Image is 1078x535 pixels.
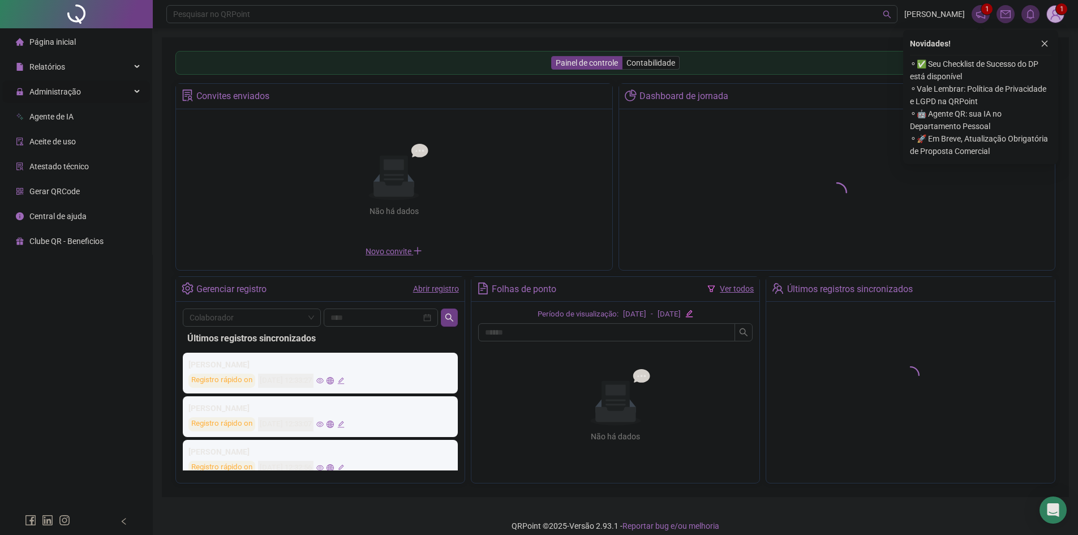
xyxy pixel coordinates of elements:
sup: 1 [981,3,993,15]
div: Não há dados [342,205,446,217]
div: [DATE] 12:32:56 [258,461,313,475]
span: plus [413,246,422,255]
div: Período de visualização: [538,309,619,320]
span: Versão [569,521,594,530]
span: notification [976,9,986,19]
span: qrcode [16,187,24,195]
div: Não há dados [564,430,668,443]
span: solution [16,162,24,170]
span: lock [16,88,24,96]
span: Novidades ! [910,37,951,50]
span: gift [16,237,24,245]
span: ⚬ 🚀 Em Breve, Atualização Obrigatória de Proposta Comercial [910,132,1051,157]
span: search [445,313,454,322]
span: ⚬ Vale Lembrar: Política de Privacidade e LGPD na QRPoint [910,83,1051,108]
span: search [883,10,891,19]
span: home [16,38,24,46]
img: 88641 [1047,6,1064,23]
div: [DATE] 12:33:27 [258,374,313,388]
span: file-text [477,283,489,294]
a: Abrir registro [413,284,459,293]
span: bell [1025,9,1036,19]
span: eye [316,464,324,472]
span: Central de ajuda [29,212,87,221]
span: solution [182,89,194,101]
span: team [772,283,784,294]
div: Últimos registros sincronizados [187,331,453,345]
span: global [327,464,334,472]
span: filter [707,285,715,293]
span: info-circle [16,212,24,220]
span: file [16,63,24,71]
div: - [651,309,653,320]
span: Novo convite [366,247,422,256]
div: [DATE] [623,309,646,320]
span: ⚬ ✅ Seu Checklist de Sucesso do DP está disponível [910,58,1051,83]
div: Registro rápido on [188,374,255,388]
div: Últimos registros sincronizados [787,280,913,299]
span: Contabilidade [626,58,675,67]
span: left [120,517,128,525]
span: close [1041,40,1049,48]
div: [PERSON_NAME] [188,446,452,458]
span: pie-chart [625,89,637,101]
span: Agente de IA [29,112,74,121]
div: Open Intercom Messenger [1040,497,1067,524]
span: setting [182,283,194,294]
span: [PERSON_NAME] [904,8,965,20]
span: mail [1000,9,1011,19]
span: loading [901,366,920,384]
span: Administração [29,87,81,96]
span: Clube QR - Beneficios [29,237,104,246]
span: loading [827,182,847,203]
span: 1 [985,5,989,13]
span: edit [337,377,345,384]
span: ⚬ 🤖 Agente QR: sua IA no Departamento Pessoal [910,108,1051,132]
span: Painel de controle [556,58,618,67]
a: Ver todos [720,284,754,293]
span: Aceite de uso [29,137,76,146]
span: edit [337,464,345,472]
span: audit [16,138,24,145]
span: search [739,328,748,337]
div: [PERSON_NAME] [188,402,452,414]
span: global [327,421,334,428]
div: [PERSON_NAME] [188,358,452,371]
span: Gerar QRCode [29,187,80,196]
span: instagram [59,515,70,526]
div: [DATE] [658,309,681,320]
span: eye [316,377,324,384]
div: Folhas de ponto [492,280,556,299]
span: eye [316,421,324,428]
span: Atestado técnico [29,162,89,171]
span: facebook [25,515,36,526]
span: 1 [1060,5,1064,13]
span: Reportar bug e/ou melhoria [622,521,719,530]
div: Dashboard de jornada [639,87,728,106]
div: Gerenciar registro [196,280,267,299]
sup: Atualize o seu contato no menu Meus Dados [1056,3,1067,15]
div: Registro rápido on [188,417,255,431]
span: Página inicial [29,37,76,46]
div: Convites enviados [196,87,269,106]
span: Relatórios [29,62,65,71]
span: linkedin [42,515,53,526]
div: Registro rápido on [188,461,255,475]
div: [DATE] 12:33:07 [258,417,313,431]
span: global [327,377,334,384]
span: edit [685,310,693,317]
span: edit [337,421,345,428]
